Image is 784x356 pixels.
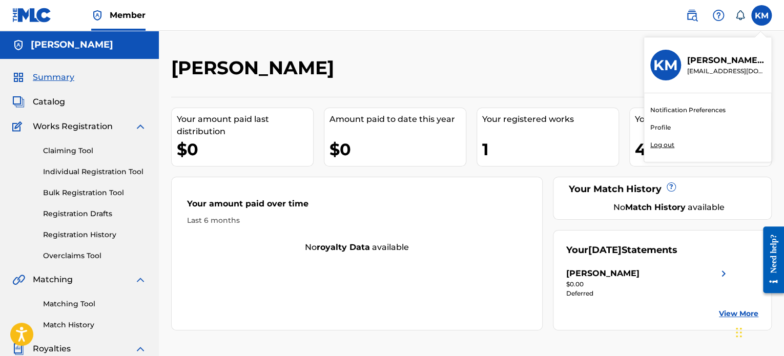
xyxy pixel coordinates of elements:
[33,343,71,355] span: Royalties
[566,267,639,280] div: [PERSON_NAME]
[687,67,765,76] p: trapdoorrec@hotmail.com
[43,250,147,261] a: Overclaims Tool
[31,39,113,51] h5: KENNY MACIEJEWSKI
[708,5,729,26] div: Help
[12,71,25,83] img: Summary
[172,241,542,254] div: No available
[110,9,146,21] span: Member
[650,123,671,132] a: Profile
[12,71,74,83] a: SummarySummary
[566,243,677,257] div: Your Statements
[134,343,147,355] img: expand
[329,138,466,161] div: $0
[33,120,113,133] span: Works Registration
[650,106,726,115] a: Notification Preferences
[43,320,147,330] a: Match History
[134,274,147,286] img: expand
[566,289,730,298] div: Deferred
[579,201,758,214] div: No available
[43,299,147,309] a: Matching Tool
[482,138,618,161] div: 1
[43,187,147,198] a: Bulk Registration Tool
[43,166,147,177] a: Individual Registration Tool
[33,71,74,83] span: Summary
[12,39,25,51] img: Accounts
[329,113,466,125] div: Amount paid to date this year
[686,9,698,22] img: search
[635,113,771,125] div: Your pending works
[625,202,686,212] strong: Match History
[588,244,622,256] span: [DATE]
[12,274,25,286] img: Matching
[43,145,147,156] a: Claiming Tool
[12,96,65,108] a: CatalogCatalog
[755,219,784,301] iframe: Resource Center
[187,198,527,215] div: Your amount paid over time
[12,120,26,133] img: Works Registration
[12,96,25,108] img: Catalog
[736,317,742,348] div: Drag
[566,182,758,196] div: Your Match History
[653,56,678,74] h3: KM
[687,54,765,67] p: Kenny Maciejewski
[751,5,772,26] div: User Menu
[717,267,730,280] img: right chevron icon
[650,140,674,150] p: Log out
[733,307,784,356] iframe: Chat Widget
[43,229,147,240] a: Registration History
[177,138,313,161] div: $0
[12,343,25,355] img: Royalties
[33,96,65,108] span: Catalog
[317,242,370,252] strong: royalty data
[33,274,73,286] span: Matching
[43,208,147,219] a: Registration Drafts
[566,280,730,289] div: $0.00
[712,9,725,22] img: help
[635,138,771,161] div: 4
[91,9,104,22] img: Top Rightsholder
[682,5,702,26] a: Public Search
[171,56,339,79] h2: [PERSON_NAME]
[177,113,313,138] div: Your amount paid last distribution
[566,267,730,298] a: [PERSON_NAME]right chevron icon$0.00Deferred
[735,10,745,20] div: Notifications
[134,120,147,133] img: expand
[187,215,527,226] div: Last 6 months
[482,113,618,125] div: Your registered works
[719,308,758,319] a: View More
[667,183,675,191] span: ?
[12,8,52,23] img: MLC Logo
